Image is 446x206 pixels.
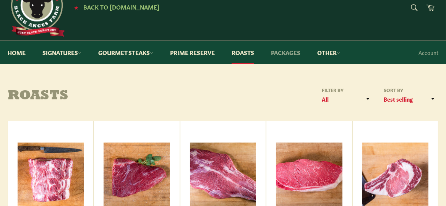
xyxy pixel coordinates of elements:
[35,41,89,64] a: Signatures
[381,87,438,93] label: Sort by
[91,41,161,64] a: Gourmet Steaks
[162,41,222,64] a: Prime Reserve
[319,87,373,93] label: Filter by
[83,3,159,11] span: Back to [DOMAIN_NAME]
[415,41,442,64] a: Account
[263,41,308,64] a: Packages
[70,4,159,10] a: ★ Back to [DOMAIN_NAME]
[8,89,223,104] h1: Roasts
[224,41,262,64] a: Roasts
[74,4,78,10] span: ★
[310,41,348,64] a: Other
